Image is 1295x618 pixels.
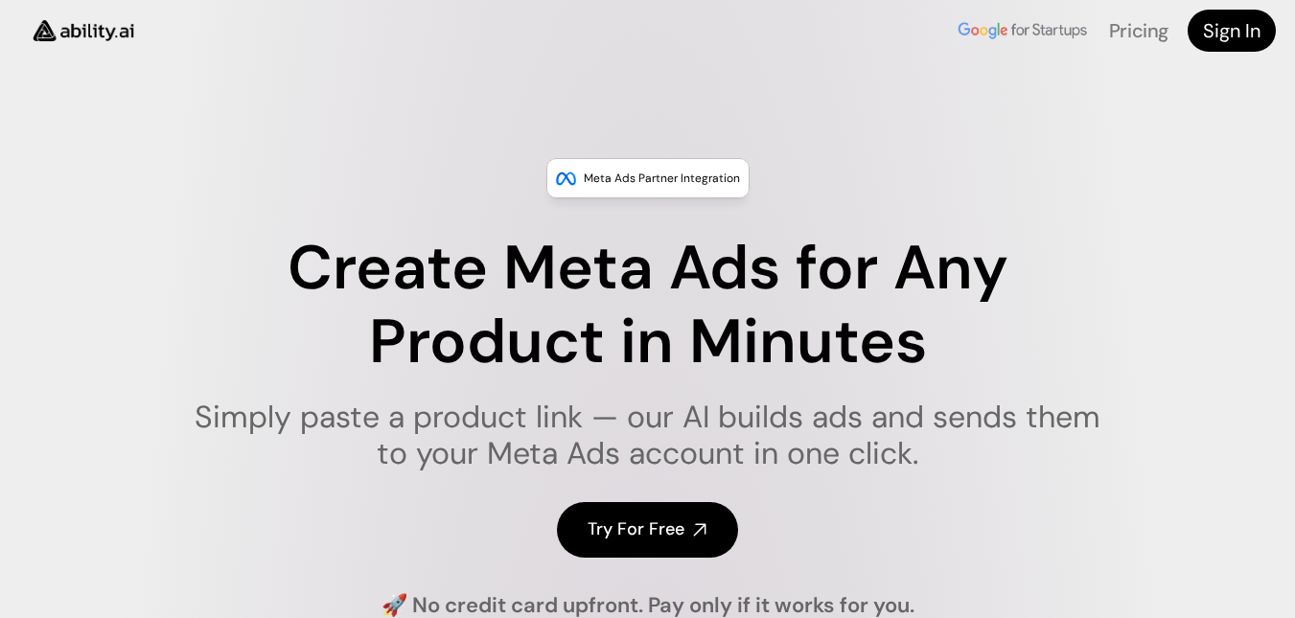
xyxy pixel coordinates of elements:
[182,232,1113,379] h1: Create Meta Ads for Any Product in Minutes
[557,502,738,557] a: Try For Free
[584,169,740,188] p: Meta Ads Partner Integration
[1188,10,1276,52] a: Sign In
[1109,18,1168,43] a: Pricing
[1203,17,1260,44] h4: Sign In
[182,399,1113,472] h1: Simply paste a product link — our AI builds ads and sends them to your Meta Ads account in one cl...
[588,517,684,541] h4: Try For Free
